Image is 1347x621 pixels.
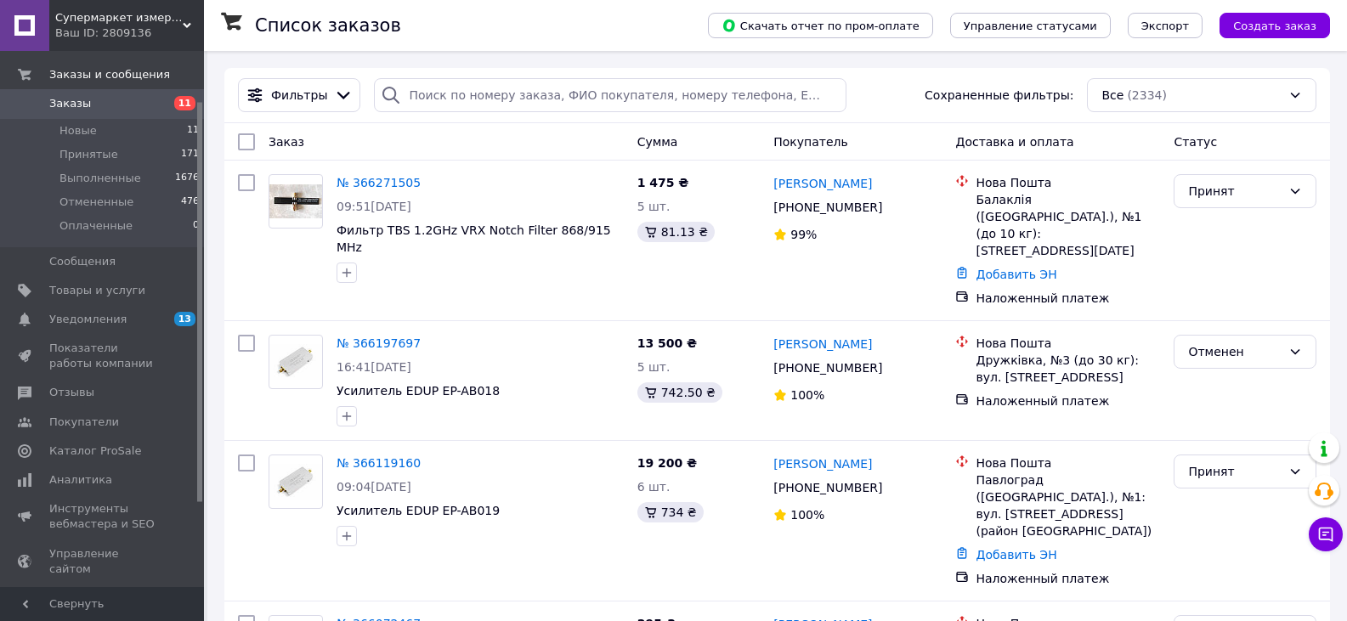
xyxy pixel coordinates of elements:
a: Создать заказ [1203,18,1330,31]
span: Оплаченные [59,218,133,234]
span: 6 шт. [637,480,671,494]
a: Добавить ЭН [976,268,1056,281]
span: 13 500 ₴ [637,336,698,350]
span: Скачать отчет по пром-оплате [722,18,920,33]
div: Наложенный платеж [976,570,1160,587]
span: Все [1101,87,1123,104]
div: [PHONE_NUMBER] [770,195,886,219]
span: 09:51[DATE] [337,200,411,213]
span: Экспорт [1141,20,1189,32]
div: Принят [1188,182,1282,200]
span: Управление статусами [964,20,1097,32]
div: Отменен [1188,342,1282,361]
span: Отмененные [59,195,133,210]
button: Чат с покупателем [1309,517,1343,551]
a: № 366119160 [337,456,421,470]
a: Фото товару [269,335,323,389]
span: Заказ [269,135,304,149]
input: Поиск по номеру заказа, ФИО покупателя, номеру телефона, Email, номеру накладной [374,78,846,112]
a: Усилитель EDUP EP-AB018 [337,384,500,398]
div: Ваш ID: 2809136 [55,25,204,41]
span: 11 [187,123,199,138]
button: Скачать отчет по пром-оплате [708,13,933,38]
span: 5 шт. [637,360,671,374]
a: № 366197697 [337,336,421,350]
span: Инструменты вебмастера и SEO [49,501,157,532]
a: [PERSON_NAME] [773,175,872,192]
span: Управление сайтом [49,546,157,577]
span: Показатели работы компании [49,341,157,371]
a: Добавить ЭН [976,548,1056,562]
a: Усилитель EDUP EP-AB019 [337,504,500,517]
div: [PHONE_NUMBER] [770,356,886,380]
span: Новые [59,123,97,138]
img: Фото товару [269,344,322,381]
span: Фильтры [271,87,327,104]
div: Наложенный платеж [976,392,1160,409]
span: 09:04[DATE] [337,480,411,494]
button: Управление статусами [950,13,1111,38]
span: Заказы и сообщения [49,67,170,82]
span: Покупатель [773,135,848,149]
a: № 366271505 [337,176,421,189]
div: Наложенный платеж [976,290,1160,307]
span: 5 шт. [637,200,671,213]
span: Супермаркет измерительных приборов AllTest [55,10,183,25]
a: Фото товару [269,454,323,509]
span: 100% [790,388,824,402]
span: 476 [181,195,199,210]
div: 81.13 ₴ [637,222,715,242]
span: Отзывы [49,385,94,400]
span: Сообщения [49,254,116,269]
span: Сохраненные фильтры: [925,87,1073,104]
span: (2334) [1127,88,1167,102]
span: 0 [193,218,199,234]
div: Нова Пошта [976,454,1160,471]
span: Доставка и оплата [955,135,1073,149]
span: Аналитика [49,472,112,488]
span: 1 475 ₴ [637,176,689,189]
div: Дружківка, №3 (до 30 кг): вул. [STREET_ADDRESS] [976,352,1160,386]
div: 734 ₴ [637,502,704,522]
span: 100% [790,508,824,522]
a: Фото товару [269,174,323,229]
span: Выполненные [59,171,141,186]
img: Фото товару [269,184,322,218]
button: Создать заказ [1220,13,1330,38]
span: Уведомления [49,312,127,327]
div: 742.50 ₴ [637,382,722,403]
div: [PHONE_NUMBER] [770,476,886,500]
span: 16:41[DATE] [337,360,411,374]
span: Покупатели [49,415,119,430]
span: 171 [181,147,199,162]
span: Сумма [637,135,678,149]
span: 11 [174,96,195,110]
span: 99% [790,228,817,241]
span: Принятые [59,147,118,162]
span: Создать заказ [1233,20,1316,32]
span: Товары и услуги [49,283,145,298]
span: 1676 [175,171,199,186]
span: 19 200 ₴ [637,456,698,470]
span: Каталог ProSale [49,443,141,459]
a: [PERSON_NAME] [773,455,872,472]
span: Статус [1174,135,1217,149]
div: Балаклія ([GEOGRAPHIC_DATA].), №1 (до 10 кг): [STREET_ADDRESS][DATE] [976,191,1160,259]
button: Экспорт [1128,13,1203,38]
a: [PERSON_NAME] [773,336,872,353]
span: 13 [174,312,195,326]
img: Фото товару [269,464,322,500]
div: Принят [1188,462,1282,481]
div: Павлоград ([GEOGRAPHIC_DATA].), №1: вул. [STREET_ADDRESS] (район [GEOGRAPHIC_DATA]) [976,471,1160,539]
h1: Список заказов [255,15,401,36]
a: Фильтр TBS 1.2GHz VRX Notch Filter 868/915 MHz [337,223,611,254]
span: Заказы [49,96,91,111]
div: Нова Пошта [976,335,1160,352]
div: Нова Пошта [976,174,1160,191]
